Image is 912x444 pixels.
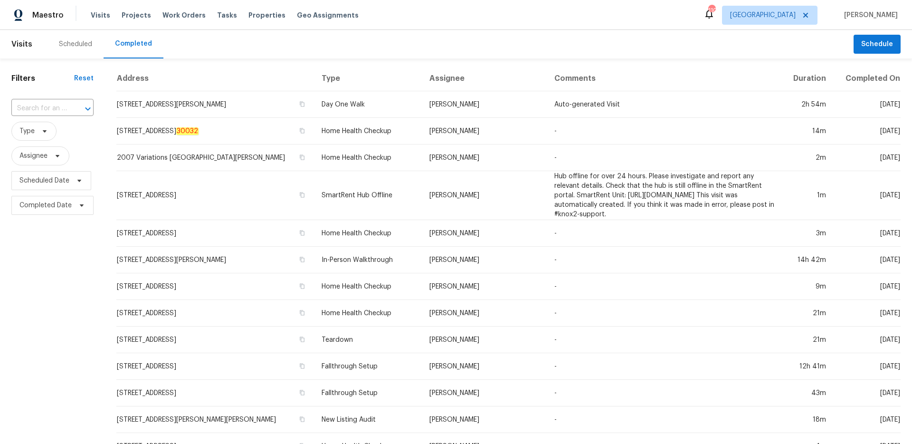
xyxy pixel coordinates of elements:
[834,406,901,433] td: [DATE]
[422,66,547,91] th: Assignee
[834,66,901,91] th: Completed On
[298,309,306,317] button: Copy Address
[782,118,834,145] td: 14m
[314,66,422,91] th: Type
[547,353,782,380] td: -
[116,145,314,171] td: 2007 Variations [GEOGRAPHIC_DATA][PERSON_NAME]
[19,201,72,210] span: Completed Date
[834,145,901,171] td: [DATE]
[422,91,547,118] td: [PERSON_NAME]
[298,229,306,237] button: Copy Address
[298,415,306,424] button: Copy Address
[116,118,314,145] td: [STREET_ADDRESS]
[422,353,547,380] td: [PERSON_NAME]
[422,118,547,145] td: [PERSON_NAME]
[116,66,314,91] th: Address
[314,406,422,433] td: New Listing Audit
[422,145,547,171] td: [PERSON_NAME]
[834,91,901,118] td: [DATE]
[834,220,901,247] td: [DATE]
[298,255,306,264] button: Copy Address
[782,66,834,91] th: Duration
[314,273,422,300] td: Home Health Checkup
[176,127,199,135] em: 30032
[547,273,782,300] td: -
[547,145,782,171] td: -
[854,35,901,54] button: Schedule
[11,74,74,83] h1: Filters
[217,12,237,19] span: Tasks
[115,39,152,48] div: Completed
[298,282,306,290] button: Copy Address
[314,300,422,327] td: Home Health Checkup
[861,39,893,50] span: Schedule
[547,380,782,406] td: -
[834,380,901,406] td: [DATE]
[782,91,834,118] td: 2h 54m
[422,220,547,247] td: [PERSON_NAME]
[422,380,547,406] td: [PERSON_NAME]
[782,300,834,327] td: 21m
[314,171,422,220] td: SmartRent Hub Offline
[116,353,314,380] td: [STREET_ADDRESS]
[116,171,314,220] td: [STREET_ADDRESS]
[314,145,422,171] td: Home Health Checkup
[116,220,314,247] td: [STREET_ADDRESS]
[840,10,898,20] span: [PERSON_NAME]
[834,118,901,145] td: [DATE]
[19,176,69,185] span: Scheduled Date
[314,91,422,118] td: Day One Walk
[81,102,95,116] button: Open
[834,300,901,327] td: [DATE]
[59,39,92,49] div: Scheduled
[834,353,901,380] td: [DATE]
[122,10,151,20] span: Projects
[248,10,285,20] span: Properties
[547,406,782,433] td: -
[297,10,359,20] span: Geo Assignments
[422,247,547,273] td: [PERSON_NAME]
[162,10,206,20] span: Work Orders
[422,273,547,300] td: [PERSON_NAME]
[314,353,422,380] td: Fallthrough Setup
[314,247,422,273] td: In-Person Walkthrough
[298,362,306,370] button: Copy Address
[834,327,901,353] td: [DATE]
[314,220,422,247] td: Home Health Checkup
[547,247,782,273] td: -
[314,327,422,353] td: Teardown
[782,145,834,171] td: 2m
[11,34,32,55] span: Visits
[547,220,782,247] td: -
[116,327,314,353] td: [STREET_ADDRESS]
[782,327,834,353] td: 21m
[782,171,834,220] td: 1m
[116,273,314,300] td: [STREET_ADDRESS]
[708,6,715,15] div: 110
[32,10,64,20] span: Maestro
[782,380,834,406] td: 43m
[834,273,901,300] td: [DATE]
[19,151,47,161] span: Assignee
[298,126,306,135] button: Copy Address
[298,335,306,344] button: Copy Address
[834,171,901,220] td: [DATE]
[91,10,110,20] span: Visits
[547,91,782,118] td: Auto-generated Visit
[116,406,314,433] td: [STREET_ADDRESS][PERSON_NAME][PERSON_NAME]
[116,91,314,118] td: [STREET_ADDRESS][PERSON_NAME]
[298,388,306,397] button: Copy Address
[782,273,834,300] td: 9m
[298,100,306,108] button: Copy Address
[834,247,901,273] td: [DATE]
[116,247,314,273] td: [STREET_ADDRESS][PERSON_NAME]
[74,74,94,83] div: Reset
[298,153,306,162] button: Copy Address
[547,118,782,145] td: -
[547,66,782,91] th: Comments
[116,380,314,406] td: [STREET_ADDRESS]
[422,300,547,327] td: [PERSON_NAME]
[11,101,67,116] input: Search for an address...
[547,300,782,327] td: -
[422,327,547,353] td: [PERSON_NAME]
